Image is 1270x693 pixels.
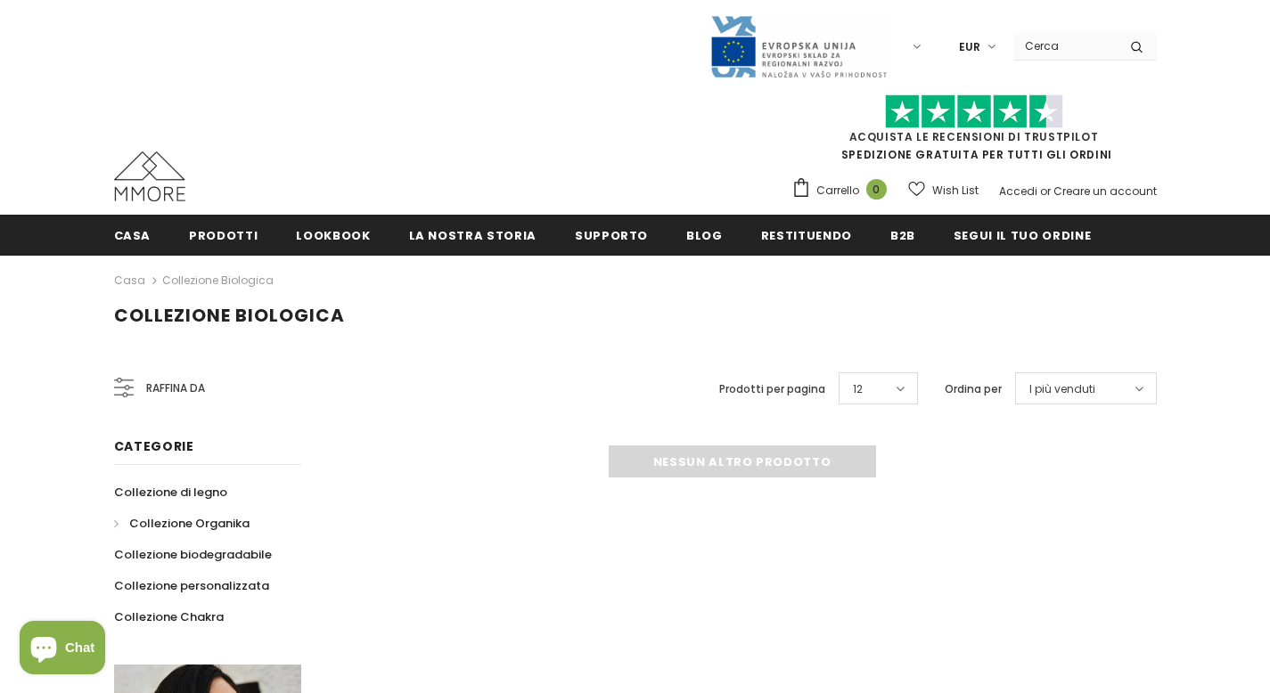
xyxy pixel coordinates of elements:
span: Prodotti [189,227,258,244]
a: La nostra storia [409,215,537,255]
span: Casa [114,227,152,244]
span: Collezione Chakra [114,608,224,625]
img: Javni Razpis [709,14,888,79]
a: Javni Razpis [709,38,888,53]
a: Acquista le recensioni di TrustPilot [849,129,1099,144]
a: Carrello 0 [791,177,896,204]
span: EUR [959,38,980,56]
a: Segui il tuo ordine [954,215,1091,255]
a: Prodotti [189,215,258,255]
a: supporto [575,215,648,255]
a: Collezione personalizzata [114,570,269,601]
span: B2B [890,227,915,244]
span: 12 [853,380,863,398]
span: Collezione Organika [129,515,250,532]
span: Raffina da [146,379,205,398]
span: Collezione di legno [114,484,227,501]
span: Restituendo [761,227,852,244]
span: or [1040,183,1051,199]
span: Collezione biodegradabile [114,546,272,563]
span: 0 [866,179,887,200]
span: SPEDIZIONE GRATUITA PER TUTTI GLI ORDINI [791,102,1157,162]
inbox-online-store-chat: Shopify online store chat [14,621,111,679]
span: Wish List [932,182,979,200]
a: Collezione Organika [114,508,250,539]
span: Collezione personalizzata [114,577,269,594]
a: Collezione biodegradabile [114,539,272,570]
a: Collezione biologica [162,273,274,288]
span: La nostra storia [409,227,537,244]
span: Segui il tuo ordine [954,227,1091,244]
a: Restituendo [761,215,852,255]
a: Casa [114,270,145,291]
a: Creare un account [1053,183,1157,199]
span: supporto [575,227,648,244]
span: Lookbook [296,227,370,244]
a: Blog [686,215,723,255]
img: Casi MMORE [114,151,185,201]
img: Fidati di Pilot Stars [885,94,1063,129]
span: Blog [686,227,723,244]
span: Carrello [816,182,859,200]
a: Collezione Chakra [114,601,224,632]
a: Accedi [999,183,1037,199]
label: Ordina per [945,380,1002,398]
a: B2B [890,215,915,255]
a: Wish List [908,175,979,206]
span: Collezione biologica [114,303,345,328]
label: Prodotti per pagina [719,380,825,398]
a: Casa [114,215,152,255]
input: Search Site [1014,33,1117,59]
span: I più venduti [1029,380,1095,398]
span: Categorie [114,437,194,455]
a: Collezione di legno [114,477,227,508]
a: Lookbook [296,215,370,255]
